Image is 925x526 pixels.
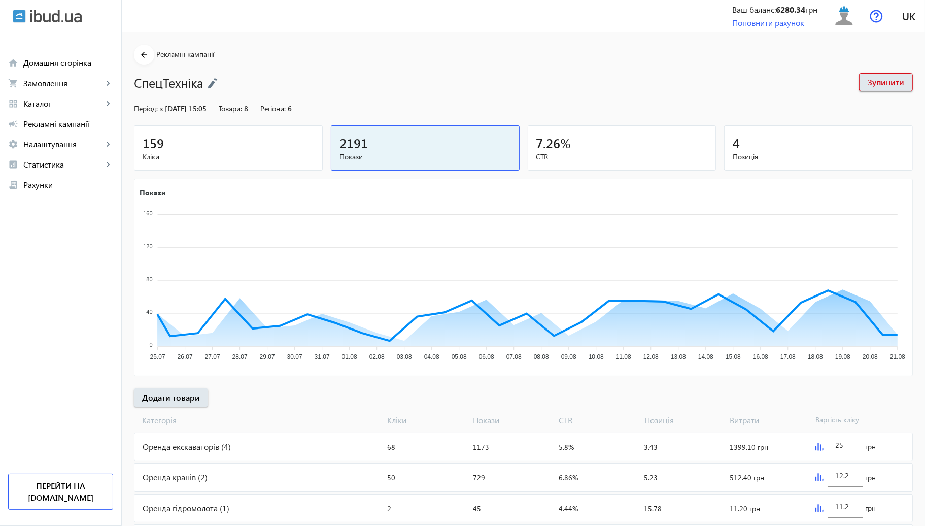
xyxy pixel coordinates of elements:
[815,504,824,512] img: graph.svg
[103,78,113,88] mat-icon: keyboard_arrow_right
[589,353,604,360] tspan: 10.08
[388,442,396,452] span: 68
[555,415,640,426] span: CTR
[776,4,805,15] b: 6280.34
[146,309,152,315] tspan: 40
[30,10,82,23] img: ibud_text.svg
[726,353,741,360] tspan: 15.08
[644,504,662,513] span: 15.78
[835,353,850,360] tspan: 19.08
[559,473,578,482] span: 6.86%
[134,74,849,91] h1: СпецТехніка
[339,135,368,151] span: 2191
[13,10,26,23] img: ibud.svg
[244,104,248,113] span: 8
[23,180,113,190] span: Рахунки
[103,98,113,109] mat-icon: keyboard_arrow_right
[397,353,412,360] tspan: 03.08
[640,415,726,426] span: Позиція
[808,353,823,360] tspan: 18.08
[643,353,659,360] tspan: 12.08
[23,159,103,170] span: Статистика
[859,73,913,91] button: Зупинити
[730,473,764,482] span: 512.40 грн
[150,342,153,348] tspan: 0
[219,104,242,113] span: Товари:
[730,504,760,513] span: 11.20 грн
[870,10,883,23] img: help.svg
[23,139,103,149] span: Налаштування
[288,104,292,113] span: 6
[369,353,385,360] tspan: 02.08
[733,152,904,162] span: Позиція
[8,98,18,109] mat-icon: grid_view
[205,353,220,360] tspan: 27.07
[339,152,511,162] span: Покази
[479,353,494,360] tspan: 06.08
[561,353,576,360] tspan: 09.08
[890,353,905,360] tspan: 21.08
[865,473,876,483] span: грн
[156,49,214,59] span: Рекламні кампанії
[536,152,708,162] span: CTR
[8,159,18,170] mat-icon: analytics
[134,104,163,113] span: Період: з
[833,5,855,27] img: user.svg
[671,353,686,360] tspan: 13.08
[730,442,768,452] span: 1399.10 грн
[8,119,18,129] mat-icon: campaign
[103,139,113,149] mat-icon: keyboard_arrow_right
[469,415,555,426] span: Покази
[8,58,18,68] mat-icon: home
[644,442,658,452] span: 3.43
[698,353,713,360] tspan: 14.08
[143,152,314,162] span: Кліки
[506,353,522,360] tspan: 07.08
[732,17,804,28] a: Поповнити рахунок
[134,433,384,461] div: Оренда екскаваторів (4)
[424,353,439,360] tspan: 04.08
[473,442,489,452] span: 1173
[8,78,18,88] mat-icon: shopping_cart
[165,104,207,113] span: [DATE] 15:05
[733,135,740,151] span: 4
[134,388,208,407] button: Додати товари
[134,495,384,522] div: Оренда гідромолота (1)
[452,353,467,360] tspan: 05.08
[388,504,392,513] span: 2
[23,119,113,129] span: Рекламні кампанії
[23,78,103,88] span: Замовлення
[134,415,383,426] span: Категорія
[732,4,817,15] div: Ваш баланс: грн
[143,135,164,151] span: 159
[559,504,578,513] span: 4.44%
[287,353,302,360] tspan: 30.07
[23,58,113,68] span: Домашня сторінка
[865,503,876,513] span: грн
[178,353,193,360] tspan: 26.07
[383,415,469,426] span: Кліки
[473,473,485,482] span: 729
[143,243,152,249] tspan: 120
[140,188,166,198] text: Покази
[902,10,915,22] span: uk
[146,276,152,282] tspan: 80
[534,353,549,360] tspan: 08.08
[561,135,571,151] span: %
[8,139,18,149] mat-icon: settings
[150,353,165,360] tspan: 25.07
[8,474,113,510] a: Перейти на [DOMAIN_NAME]
[142,392,200,403] span: Додати товари
[388,473,396,482] span: 50
[23,98,103,109] span: Каталог
[103,159,113,170] mat-icon: keyboard_arrow_right
[815,473,824,481] img: graph.svg
[616,353,631,360] tspan: 11.08
[473,504,481,513] span: 45
[753,353,768,360] tspan: 16.08
[315,353,330,360] tspan: 31.07
[865,442,876,452] span: грн
[726,415,812,426] span: Витрати
[815,443,824,451] img: graph.svg
[134,464,384,491] div: Оренда кранів (2)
